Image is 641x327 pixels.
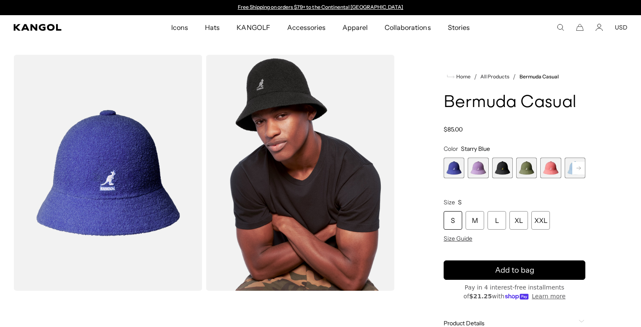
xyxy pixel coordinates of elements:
[531,211,550,230] div: XXL
[171,15,188,40] span: Icons
[342,15,368,40] span: Apparel
[520,74,559,80] a: Bermuda Casual
[565,158,585,178] label: Glacier
[487,211,506,230] div: L
[595,24,603,31] a: Account
[238,4,404,10] a: Free Shipping on orders $79+ to the Continental [GEOGRAPHIC_DATA]
[206,55,395,291] img: black
[495,265,534,276] span: Add to bag
[444,145,458,153] span: Color
[279,15,334,40] a: Accessories
[557,24,564,31] summary: Search here
[287,15,326,40] span: Accessories
[237,15,270,40] span: KANGOLF
[234,4,407,11] div: 1 of 2
[468,158,488,178] label: Digital Lavender
[468,158,488,178] div: 2 of 12
[516,158,537,178] label: Oil Green
[516,158,537,178] div: 4 of 12
[13,55,202,291] img: color-starry-blue
[444,126,463,133] span: $85.00
[615,24,628,31] button: USD
[205,15,220,40] span: Hats
[444,158,464,178] div: 1 of 12
[163,15,197,40] a: Icons
[492,158,513,178] label: Black/Gold
[234,4,407,11] slideshow-component: Announcement bar
[444,211,462,230] div: S
[492,158,513,178] div: 3 of 12
[376,15,439,40] a: Collaborations
[234,4,407,11] div: Announcement
[576,24,584,31] button: Cart
[471,72,477,82] li: /
[509,72,516,82] li: /
[461,145,490,153] span: Starry Blue
[197,15,228,40] a: Hats
[458,198,462,206] span: S
[480,74,509,80] a: All Products
[439,15,478,40] a: Stories
[444,198,455,206] span: Size
[444,260,585,280] button: Add to bag
[466,211,484,230] div: M
[444,235,472,242] span: Size Guide
[448,15,470,40] span: Stories
[13,24,113,31] a: Kangol
[509,211,528,230] div: XL
[444,72,585,82] nav: breadcrumbs
[385,15,431,40] span: Collaborations
[540,158,561,178] label: Pepto
[444,158,464,178] label: Starry Blue
[540,158,561,178] div: 5 of 12
[334,15,376,40] a: Apparel
[447,73,471,80] a: Home
[444,319,575,327] span: Product Details
[228,15,278,40] a: KANGOLF
[565,158,585,178] div: 6 of 12
[444,94,585,112] h1: Bermuda Casual
[455,74,471,80] span: Home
